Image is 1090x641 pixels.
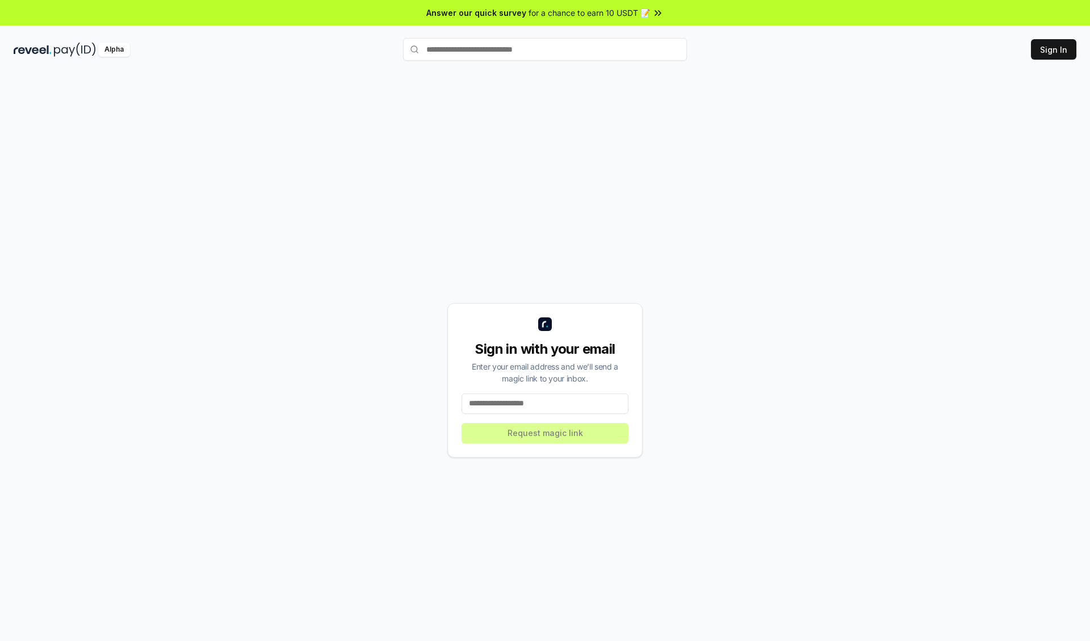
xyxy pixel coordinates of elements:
span: Answer our quick survey [426,7,526,19]
div: Alpha [98,43,130,57]
div: Sign in with your email [462,340,628,358]
span: for a chance to earn 10 USDT 📝 [529,7,650,19]
img: logo_small [538,317,552,331]
img: pay_id [54,43,96,57]
button: Sign In [1031,39,1076,60]
div: Enter your email address and we’ll send a magic link to your inbox. [462,361,628,384]
img: reveel_dark [14,43,52,57]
